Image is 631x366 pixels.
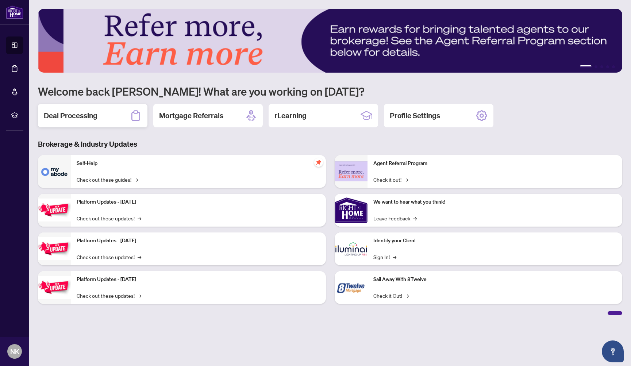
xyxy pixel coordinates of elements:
[44,111,97,121] h2: Deal Processing
[373,276,617,284] p: Sail Away With 8Twelve
[10,346,19,357] span: NK
[373,292,409,300] a: Check it Out!→
[373,198,617,206] p: We want to hear what you think!
[335,194,368,227] img: We want to hear what you think!
[335,232,368,265] img: Identify your Client
[77,253,141,261] a: Check out these updates!→
[373,237,617,245] p: Identify your Client
[405,292,409,300] span: →
[314,158,323,167] span: pushpin
[77,237,320,245] p: Platform Updates - [DATE]
[138,214,141,222] span: →
[134,176,138,184] span: →
[38,199,71,221] img: Platform Updates - July 21, 2025
[38,237,71,260] img: Platform Updates - July 8, 2025
[600,65,603,68] button: 3
[595,65,597,68] button: 2
[612,65,615,68] button: 5
[77,176,138,184] a: Check out these guides!→
[373,159,617,167] p: Agent Referral Program
[373,253,396,261] a: Sign In!→
[38,139,622,149] h3: Brokerage & Industry Updates
[77,276,320,284] p: Platform Updates - [DATE]
[77,292,141,300] a: Check out these updates!→
[6,5,23,19] img: logo
[77,198,320,206] p: Platform Updates - [DATE]
[373,214,417,222] a: Leave Feedback→
[606,65,609,68] button: 4
[38,9,622,73] img: Slide 0
[335,271,368,304] img: Sail Away With 8Twelve
[393,253,396,261] span: →
[335,161,368,181] img: Agent Referral Program
[373,176,408,184] a: Check it out!→
[77,214,141,222] a: Check out these updates!→
[38,276,71,299] img: Platform Updates - June 23, 2025
[404,176,408,184] span: →
[390,111,440,121] h2: Profile Settings
[138,253,141,261] span: →
[38,84,622,98] h1: Welcome back [PERSON_NAME]! What are you working on [DATE]?
[413,214,417,222] span: →
[138,292,141,300] span: →
[38,155,71,188] img: Self-Help
[580,65,592,68] button: 1
[159,111,223,121] h2: Mortgage Referrals
[274,111,307,121] h2: rLearning
[77,159,320,167] p: Self-Help
[602,340,624,362] button: Open asap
